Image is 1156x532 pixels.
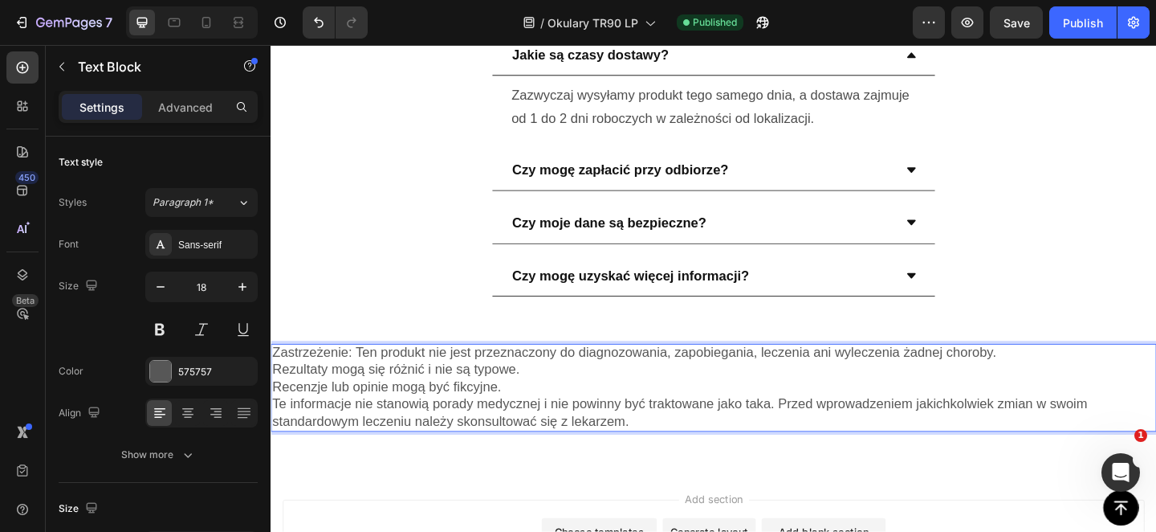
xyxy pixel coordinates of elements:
button: Save [990,6,1043,39]
div: Font [59,237,79,252]
p: Text Block [78,57,214,76]
div: Show more [121,447,196,463]
p: Zastrzeżenie: Ten produkt nie jest przeznaczony do diagnozowania, zapobiegania, leczenia ani wyle... [2,325,962,344]
div: Text style [59,155,103,170]
div: Styles [59,195,87,210]
div: 575757 [178,365,254,379]
div: Color [59,364,83,379]
button: Show more [59,440,258,469]
div: Align [59,403,104,424]
div: Size [59,498,101,520]
button: Publish [1049,6,1117,39]
p: Recenzje lub opinie mogą być fikcyjne. [2,363,962,382]
p: Te informacje nie stanowią porady medycznej i nie powinny być traktowane jako taka. Przed wprowad... [2,382,962,419]
span: Published [693,15,737,30]
p: Settings [79,99,124,116]
span: / [540,14,544,31]
span: Save [1003,16,1030,30]
iframe: Intercom live chat [1101,453,1140,492]
span: Okulary TR90 LP [547,14,638,31]
div: Sans-serif [178,238,254,252]
div: Undo/Redo [303,6,368,39]
div: Publish [1063,14,1103,31]
p: Advanced [158,99,213,116]
button: Paragraph 1* [145,188,258,217]
p: 7 [105,13,112,32]
div: 450 [15,171,39,184]
button: 7 [6,6,120,39]
p: Rezultaty mogą się różnić i nie są typowe. [2,344,962,362]
span: 1 [1134,429,1147,442]
div: Size [59,276,101,297]
span: Paragraph 1* [153,195,214,210]
iframe: Design area [271,45,1156,532]
div: Beta [12,294,39,307]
